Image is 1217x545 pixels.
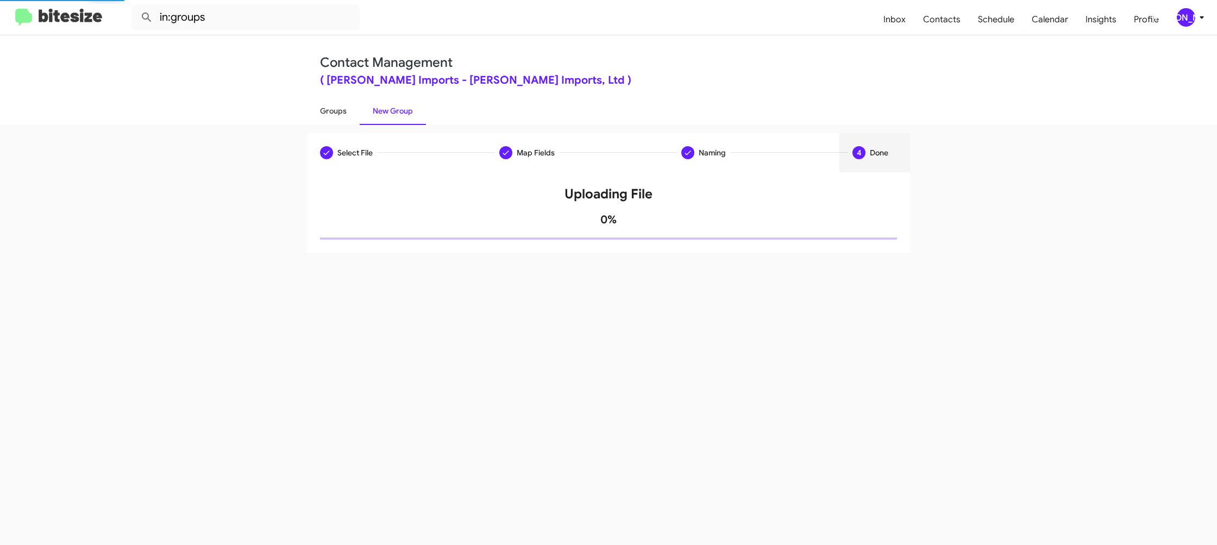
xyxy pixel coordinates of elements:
a: Calendar [1023,4,1077,35]
button: [PERSON_NAME] [1168,8,1205,27]
h1: Uploading File [320,185,897,203]
a: Schedule [969,4,1023,35]
a: Contacts [914,4,969,35]
a: Inbox [875,4,914,35]
a: Contact Management [320,54,453,71]
div: [PERSON_NAME] [1177,8,1195,27]
a: Insights [1077,4,1125,35]
div: ( [PERSON_NAME] Imports - [PERSON_NAME] Imports, Ltd ) [320,75,897,86]
a: Profile [1125,4,1168,35]
a: New Group [360,97,426,125]
a: Groups [307,97,360,125]
input: Search [131,4,360,30]
h2: 0% [320,211,897,229]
